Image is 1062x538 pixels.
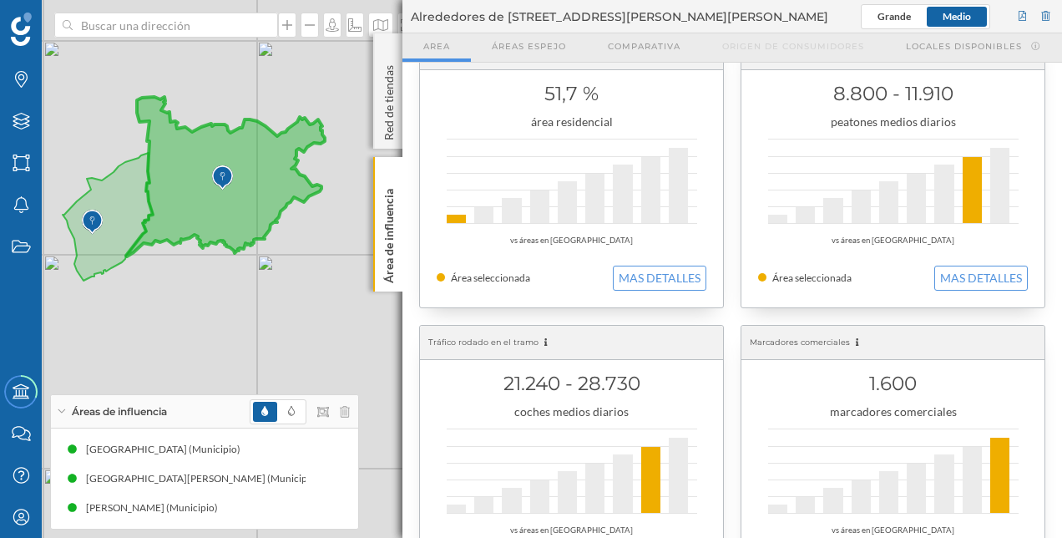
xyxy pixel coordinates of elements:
img: Marker [212,161,233,195]
p: Área de influencia [381,182,397,283]
h1: 1.600 [758,368,1028,399]
div: peatones medios diarios [758,114,1028,130]
div: marcadores comerciales [758,403,1028,420]
div: [GEOGRAPHIC_DATA] (Municipio) [86,441,249,458]
span: Áreas de influencia [72,404,167,419]
h1: 8.800 - 11.910 [758,78,1028,109]
span: Locales disponibles [906,40,1022,53]
div: vs áreas en [GEOGRAPHIC_DATA] [758,232,1028,249]
h1: 21.240 - 28.730 [437,368,706,399]
span: Area [423,40,450,53]
span: Área seleccionada [772,272,852,284]
span: Origen de consumidores [722,40,864,53]
div: coches medios diarios [437,403,706,420]
span: Áreas espejo [492,40,566,53]
span: Alrededores de [STREET_ADDRESS][PERSON_NAME][PERSON_NAME] [411,8,828,25]
h1: 51,7 % [437,78,706,109]
div: Tráfico rodado en el tramo [420,326,723,360]
div: área residencial [437,114,706,130]
span: Área seleccionada [451,272,530,284]
span: Comparativa [608,40,680,53]
span: Grande [877,10,911,23]
div: vs áreas en [GEOGRAPHIC_DATA] [437,232,706,249]
button: MAS DETALLES [613,266,706,291]
span: Medio [943,10,971,23]
button: MAS DETALLES [934,266,1028,291]
div: [PERSON_NAME] (Municipio) [86,500,226,516]
img: Marker [82,206,103,239]
div: Marcadores comerciales [741,326,1044,360]
div: [GEOGRAPHIC_DATA][PERSON_NAME] (Municipio) [86,470,327,487]
span: Soporte [33,12,93,27]
p: Red de tiendas [381,58,397,140]
img: Geoblink Logo [11,13,32,46]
